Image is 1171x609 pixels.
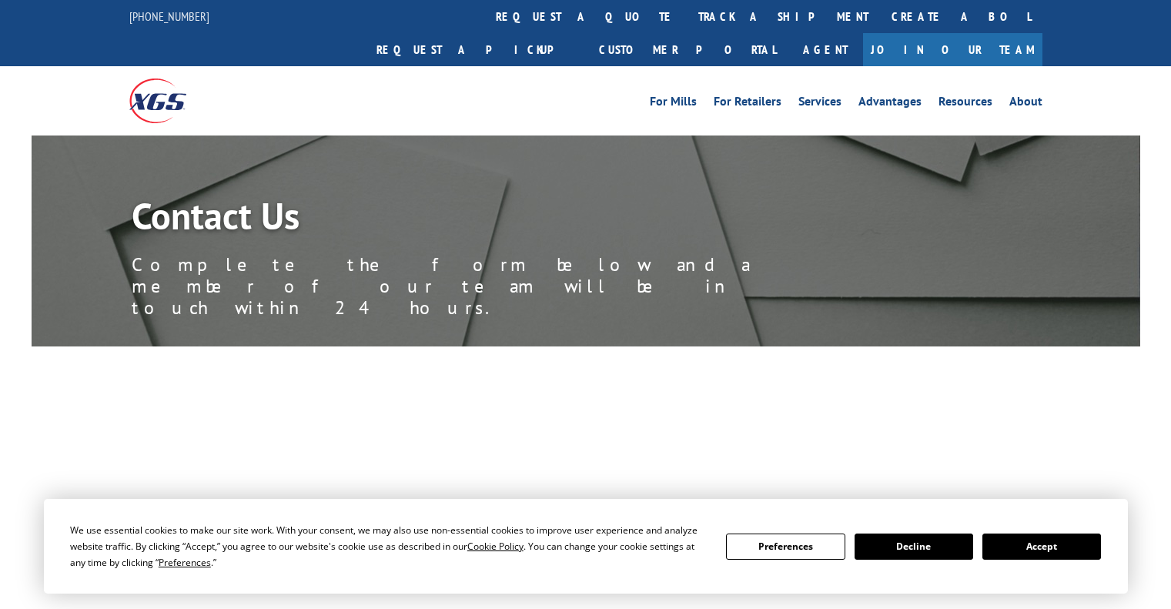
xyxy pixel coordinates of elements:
div: We use essential cookies to make our site work. With your consent, we may also use non-essential ... [70,522,708,571]
a: Agent [788,33,863,66]
a: Customer Portal [587,33,788,66]
p: Complete the form below and a member of our team will be in touch within 24 hours. [132,254,825,319]
a: For Mills [650,95,697,112]
a: For Retailers [714,95,781,112]
a: About [1009,95,1042,112]
h1: Contact Us [132,197,825,242]
span: Cookie Policy [467,540,524,553]
div: Cookie Consent Prompt [44,499,1128,594]
a: Services [798,95,841,112]
a: [PHONE_NUMBER] [129,8,209,24]
button: Preferences [726,534,845,560]
span: Preferences [159,556,211,569]
a: Request a pickup [365,33,587,66]
button: Accept [982,534,1101,560]
a: Join Our Team [863,33,1042,66]
a: Resources [938,95,992,112]
a: Advantages [858,95,922,112]
button: Decline [855,534,973,560]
